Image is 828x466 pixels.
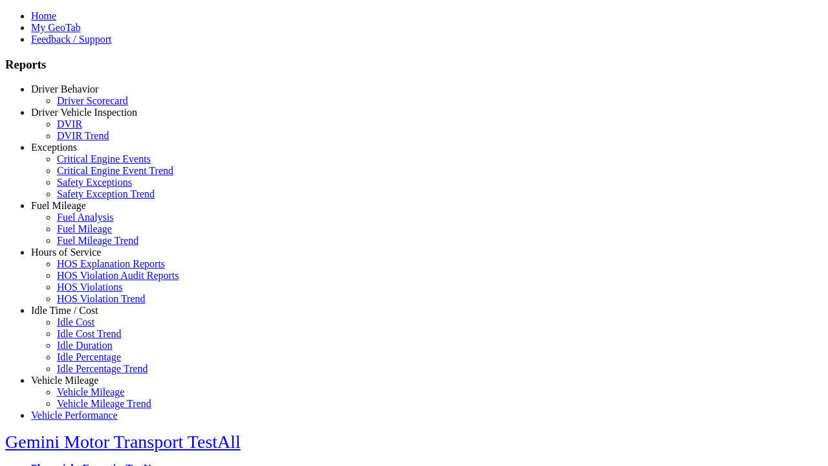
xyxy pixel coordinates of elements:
[31,83,98,94] a: Driver Behavior
[57,235,138,246] a: Fuel Mileage Trend
[5,58,823,72] h3: Reports
[57,386,124,397] a: Vehicle Mileage
[31,22,81,33] a: My GeoTab
[31,10,56,21] a: Home
[57,188,155,199] a: Safety Exception Trend
[57,258,165,269] a: HOS Explanation Reports
[57,153,151,164] a: Critical Engine Events
[57,165,173,176] a: Critical Engine Event Trend
[57,177,132,188] a: Safety Exceptions
[57,293,146,304] a: HOS Violation Trend
[57,212,114,223] a: Fuel Analysis
[57,316,94,327] a: Idle Cost
[57,351,121,362] a: Idle Percentage
[57,95,128,106] a: Driver Scorecard
[57,282,122,293] a: HOS Violations
[31,410,118,421] a: Vehicle Performance
[31,107,137,118] a: Driver Vehicle Inspection
[57,328,122,339] a: Idle Cost Trend
[5,432,241,452] a: Gemini Motor Transport TestAll
[57,118,82,129] a: DVIR
[31,142,77,153] a: Exceptions
[57,340,113,351] a: Idle Duration
[31,247,101,258] a: Hours of Service
[57,270,179,281] a: HOS Violation Audit Reports
[31,375,98,386] a: Vehicle Mileage
[57,398,151,409] a: Vehicle Mileage Trend
[31,200,86,211] a: Fuel Mileage
[57,223,112,234] a: Fuel Mileage
[31,34,111,45] a: Feedback / Support
[57,130,109,141] a: DVIR Trend
[57,363,147,374] a: Idle Percentage Trend
[31,305,98,316] a: Idle Time / Cost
